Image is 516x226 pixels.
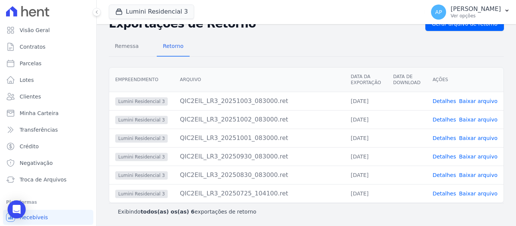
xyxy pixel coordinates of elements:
[20,126,58,134] span: Transferências
[141,209,195,215] b: todos(as) os(as) 6
[180,115,338,124] div: QIC2EIL_LR3_20251002_083000.ret
[433,191,456,197] a: Detalhes
[3,39,93,54] a: Contratos
[345,147,387,166] td: [DATE]
[180,189,338,198] div: QIC2EIL_LR3_20250725_104100.ret
[345,92,387,110] td: [DATE]
[387,68,426,92] th: Data de Download
[459,191,497,197] a: Baixar arquivo
[115,97,168,106] span: Lumini Residencial 3
[3,210,93,225] a: Recebíveis
[3,122,93,137] a: Transferências
[425,2,516,23] button: AP [PERSON_NAME] Ver opções
[118,208,256,215] p: Exibindo exportações de retorno
[180,134,338,143] div: QIC2EIL_LR3_20251001_083000.ret
[109,37,190,57] nav: Tab selector
[180,152,338,161] div: QIC2EIL_LR3_20250930_083000.ret
[3,139,93,154] a: Crédito
[115,190,168,198] span: Lumini Residencial 3
[20,76,34,84] span: Lotes
[3,89,93,104] a: Clientes
[459,117,497,123] a: Baixar arquivo
[3,56,93,71] a: Parcelas
[109,68,174,92] th: Empreendimento
[109,5,194,19] button: Lumini Residencial 3
[345,110,387,129] td: [DATE]
[451,5,501,13] p: [PERSON_NAME]
[3,155,93,171] a: Negativação
[157,37,190,57] a: Retorno
[174,68,345,92] th: Arquivo
[345,184,387,203] td: [DATE]
[115,171,168,180] span: Lumini Residencial 3
[451,13,501,19] p: Ver opções
[180,97,338,106] div: QIC2EIL_LR3_20251003_083000.ret
[20,43,45,51] span: Contratos
[20,60,42,67] span: Parcelas
[459,98,497,104] a: Baixar arquivo
[433,154,456,160] a: Detalhes
[8,200,26,218] div: Open Intercom Messenger
[110,38,143,54] span: Remessa
[433,172,456,178] a: Detalhes
[20,109,59,117] span: Minha Carteira
[3,172,93,187] a: Troca de Arquivos
[115,153,168,161] span: Lumini Residencial 3
[180,171,338,180] div: QIC2EIL_LR3_20250830_083000.ret
[20,176,66,183] span: Troca de Arquivos
[158,38,188,54] span: Retorno
[6,198,90,207] div: Plataformas
[345,68,387,92] th: Data da Exportação
[3,23,93,38] a: Visão Geral
[20,143,39,150] span: Crédito
[433,98,456,104] a: Detalhes
[433,117,456,123] a: Detalhes
[20,93,41,100] span: Clientes
[345,129,387,147] td: [DATE]
[3,106,93,121] a: Minha Carteira
[115,134,168,143] span: Lumini Residencial 3
[115,116,168,124] span: Lumini Residencial 3
[433,135,456,141] a: Detalhes
[3,72,93,88] a: Lotes
[345,166,387,184] td: [DATE]
[20,26,50,34] span: Visão Geral
[459,135,497,141] a: Baixar arquivo
[426,68,504,92] th: Ações
[435,9,442,15] span: AP
[459,172,497,178] a: Baixar arquivo
[109,37,145,57] a: Remessa
[20,214,48,221] span: Recebíveis
[459,154,497,160] a: Baixar arquivo
[20,159,53,167] span: Negativação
